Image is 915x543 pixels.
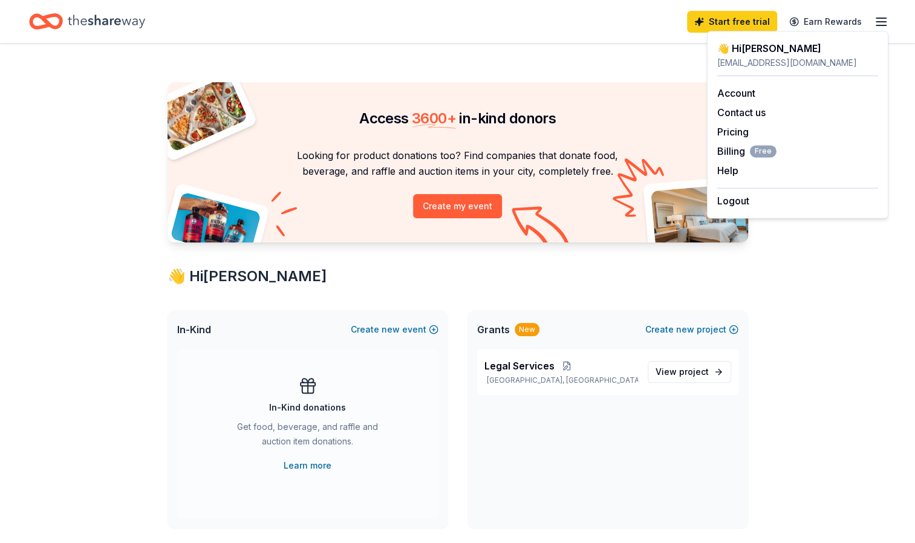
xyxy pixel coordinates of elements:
a: Home [29,7,145,36]
button: Createnewproject [645,322,738,337]
a: Start free trial [687,11,777,33]
img: Curvy arrow [512,206,572,252]
span: Free [750,145,777,157]
span: View [656,365,709,379]
p: [GEOGRAPHIC_DATA], [GEOGRAPHIC_DATA] [484,376,638,385]
span: project [679,366,709,377]
a: Pricing [717,126,749,138]
a: Learn more [284,458,331,473]
a: View project [648,361,731,383]
button: Create my event [413,194,502,218]
span: Grants [477,322,510,337]
div: 👋 Hi [PERSON_NAME] [168,267,748,286]
span: In-Kind [177,322,211,337]
div: In-Kind donations [269,400,346,415]
span: Billing [717,144,777,158]
span: new [676,322,694,337]
div: New [515,323,539,336]
div: [EMAIL_ADDRESS][DOMAIN_NAME] [717,56,878,70]
p: Looking for product donations too? Find companies that donate food, beverage, and raffle and auct... [182,148,734,180]
span: Legal Services [484,359,555,373]
span: new [382,322,400,337]
span: Access in-kind donors [359,109,556,127]
button: Contact us [717,105,766,120]
button: Logout [717,193,749,208]
button: BillingFree [717,144,777,158]
button: Createnewevent [351,322,438,337]
span: 3600 + [412,109,456,127]
img: Pizza [154,75,248,152]
div: Get food, beverage, and raffle and auction item donations. [226,420,390,454]
a: Account [717,87,755,99]
button: Help [717,163,738,178]
div: 👋 Hi [PERSON_NAME] [717,41,878,56]
a: Earn Rewards [782,11,869,33]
